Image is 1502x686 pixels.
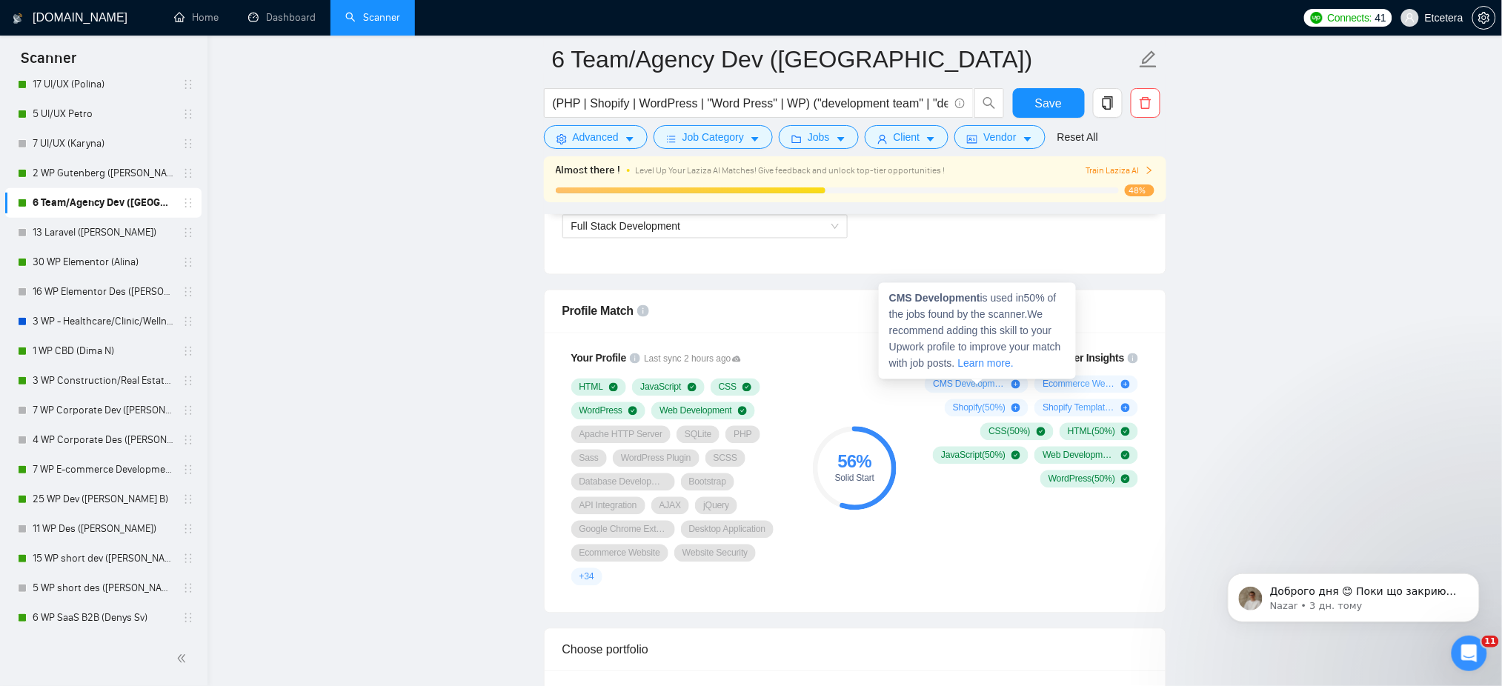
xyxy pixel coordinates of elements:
[182,523,194,535] span: holder
[688,383,697,392] span: check-circle
[666,133,677,144] span: bars
[579,547,660,559] span: Ecommerce Website
[1121,427,1130,436] span: check-circle
[33,129,173,159] a: 7 UI/UX (Karyna)
[636,165,946,176] span: Level Up Your Laziza AI Matches! Give feedback and unlock top-tier opportunities !
[953,402,1006,414] span: Shopify ( 50 %)
[955,99,965,108] span: info-circle
[779,125,859,149] button: folderJobscaret-down
[640,382,681,393] span: JavaScript
[1128,353,1138,364] span: info-circle
[1472,6,1496,30] button: setting
[33,455,173,484] a: 7 WP E-commerce Development ([PERSON_NAME] B)
[33,366,173,396] a: 3 WP Construction/Real Estate Website Development ([PERSON_NAME] B)
[579,405,623,417] span: WordPress
[556,133,567,144] span: setting
[562,629,1148,671] div: Choose portfolio
[33,484,173,514] a: 25 WP Dev ([PERSON_NAME] B)
[33,336,173,366] a: 1 WP CBD (Dima N)
[1311,12,1323,24] img: upwork-logo.png
[1043,450,1115,462] span: Web Development ( 50 %)
[1328,10,1372,26] span: Connects:
[889,293,980,304] strong: CMS Development
[571,353,627,364] span: Your Profile
[685,429,711,441] span: SQLite
[248,11,316,24] a: dashboardDashboard
[579,429,663,441] span: Apache HTTP Server
[1121,451,1130,460] span: check-circle
[174,11,219,24] a: homeHome
[33,99,173,129] a: 5 UI/UX Petro
[182,464,194,476] span: holder
[579,453,599,464] span: Sass
[877,133,888,144] span: user
[182,493,194,505] span: holder
[579,476,667,488] span: Database Development
[682,547,748,559] span: Website Security
[630,353,640,364] span: info-circle
[552,41,1136,78] input: Scanner name...
[553,94,948,113] input: Search Freelance Jobs...
[958,358,1014,370] a: Learn more.
[182,404,194,416] span: holder
[1023,133,1033,144] span: caret-down
[1057,129,1098,145] a: Reset All
[33,396,173,425] a: 7 WP Corporate Dev ([PERSON_NAME] B)
[33,573,173,603] a: 5 WP short des ([PERSON_NAME])
[33,603,173,633] a: 6 WP SaaS B2B (Denys Sv)
[628,407,637,416] span: check-circle
[1452,636,1487,671] iframe: Intercom live chat
[182,375,194,387] span: holder
[654,125,773,149] button: barsJob Categorycaret-down
[13,7,23,30] img: logo
[933,379,1006,390] span: CMS Development ( 50 %)
[1035,94,1062,113] span: Save
[345,11,400,24] a: searchScanner
[1043,402,1115,414] span: Shopify Templates ( 50 %)
[573,129,619,145] span: Advanced
[182,167,194,179] span: holder
[1043,379,1115,390] span: Ecommerce Website Development ( 50 %)
[1093,88,1123,118] button: copy
[571,221,681,233] span: Full Stack Development
[556,162,621,179] span: Almost there !
[621,453,691,464] span: WordPress Plugin
[579,382,604,393] span: HTML
[637,305,649,317] span: info-circle
[836,133,846,144] span: caret-down
[689,524,766,536] span: Desktop Application
[1086,164,1154,178] button: Train Laziza AI
[182,197,194,209] span: holder
[182,138,194,150] span: holder
[579,524,667,536] span: Google Chrome Extension
[1013,88,1085,118] button: Save
[1145,166,1154,175] span: right
[734,429,752,441] span: PHP
[1044,353,1124,364] span: Scanner Insights
[1405,13,1415,23] span: user
[33,188,173,218] a: 6 Team/Agency Dev ([GEOGRAPHIC_DATA])
[182,612,194,624] span: holder
[988,426,1030,438] span: CSS ( 50 %)
[967,133,977,144] span: idcard
[659,500,682,512] span: AJAX
[33,159,173,188] a: 2 WP Gutenberg ([PERSON_NAME] Br)
[33,247,173,277] a: 30 WP Elementor (Alina)
[1121,404,1130,413] span: plus-circle
[983,129,1016,145] span: Vendor
[33,218,173,247] a: 13 Laravel ([PERSON_NAME])
[1125,184,1154,196] span: 48%
[33,425,173,455] a: 4 WP Corporate Des ([PERSON_NAME])
[1049,473,1115,485] span: WordPress ( 50 %)
[33,70,173,99] a: 17 UI/UX (Polina)
[1037,427,1046,436] span: check-circle
[625,133,635,144] span: caret-down
[176,651,191,666] span: double-left
[742,383,751,392] span: check-circle
[682,129,744,145] span: Job Category
[182,316,194,327] span: holder
[750,133,760,144] span: caret-down
[926,133,936,144] span: caret-down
